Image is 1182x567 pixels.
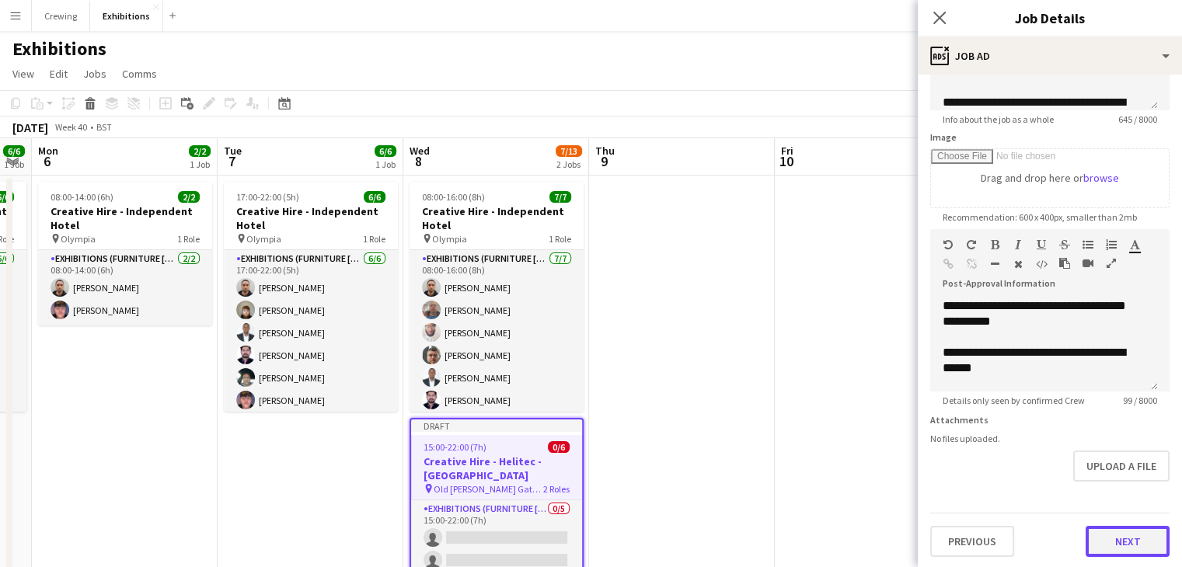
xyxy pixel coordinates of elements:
h3: Creative Hire - Independent Hotel [38,204,212,232]
span: Wed [410,144,430,158]
span: Comms [122,67,157,81]
label: Attachments [930,414,988,426]
span: 10 [779,152,793,170]
app-job-card: 17:00-22:00 (5h)6/6Creative Hire - Independent Hotel Olympia1 RoleExhibitions (Furniture [PERSON_... [224,182,398,412]
span: 08:00-16:00 (8h) [422,191,485,203]
span: 2/2 [178,191,200,203]
button: HTML Code [1036,258,1047,270]
a: Edit [44,64,74,84]
div: 1 Job [190,158,210,170]
span: Thu [595,144,615,158]
span: 0/6 [548,441,570,453]
h3: Creative Hire - Helitec - [GEOGRAPHIC_DATA] [411,454,582,482]
button: Upload a file [1073,450,1170,482]
span: 6/6 [364,191,385,203]
span: Tue [224,144,242,158]
app-card-role: Exhibitions (Furniture [PERSON_NAME])7/708:00-16:00 (8h)[PERSON_NAME][PERSON_NAME][PERSON_NAME][P... [410,250,584,438]
span: View [12,67,34,81]
span: Info about the job as a whole [930,113,1066,125]
span: Jobs [83,67,106,81]
span: 645 / 8000 [1106,113,1170,125]
span: 1 Role [177,233,200,245]
span: Old [PERSON_NAME] Gate - PA Show [434,483,543,495]
app-job-card: 08:00-16:00 (8h)7/7Creative Hire - Independent Hotel Olympia1 RoleExhibitions (Furniture [PERSON_... [410,182,584,412]
button: Text Color [1129,238,1140,251]
div: [DATE] [12,120,48,135]
span: 7/13 [556,145,582,157]
span: 6/6 [375,145,396,157]
span: 1 Role [549,233,571,245]
span: Details only seen by confirmed Crew [930,395,1097,406]
span: Olympia [432,233,467,245]
span: 17:00-22:00 (5h) [236,191,299,203]
app-job-card: 08:00-14:00 (6h)2/2Creative Hire - Independent Hotel Olympia1 RoleExhibitions (Furniture [PERSON_... [38,182,212,325]
div: 1 Job [4,158,24,170]
button: Paste as plain text [1059,257,1070,270]
a: View [6,64,40,84]
button: Underline [1036,238,1047,251]
span: Fri [781,144,793,158]
span: 6 [36,152,58,170]
div: 2 Jobs [556,158,581,170]
span: 15:00-22:00 (7h) [424,441,486,453]
span: 7 [221,152,242,170]
a: Comms [116,64,163,84]
span: 99 / 8000 [1111,395,1170,406]
button: Insert video [1083,257,1093,270]
button: Clear Formatting [1013,258,1023,270]
span: Mon [38,144,58,158]
app-card-role: Exhibitions (Furniture [PERSON_NAME])6/617:00-22:00 (5h)[PERSON_NAME][PERSON_NAME][PERSON_NAME][P... [224,250,398,416]
div: 1 Job [375,158,396,170]
span: 1 Role [363,233,385,245]
span: 2/2 [189,145,211,157]
span: 8 [407,152,430,170]
span: 7/7 [549,191,571,203]
button: Redo [966,238,977,251]
button: Fullscreen [1106,257,1117,270]
h3: Creative Hire - Independent Hotel [224,204,398,232]
button: Exhibitions [90,1,163,31]
h1: Exhibitions [12,37,106,61]
div: Draft [411,419,582,432]
button: Crewing [32,1,90,31]
div: No files uploaded. [930,433,1170,444]
h3: Job Details [918,8,1182,28]
span: 08:00-14:00 (6h) [51,191,113,203]
span: 9 [593,152,615,170]
div: Job Ad [918,37,1182,75]
button: Previous [930,526,1014,557]
button: Undo [943,238,954,251]
button: Italic [1013,238,1023,251]
span: Edit [50,67,68,81]
div: BST [96,121,112,133]
button: Unordered List [1083,238,1093,251]
button: Horizontal Line [989,258,1000,270]
app-card-role: Exhibitions (Furniture [PERSON_NAME])2/208:00-14:00 (6h)[PERSON_NAME][PERSON_NAME] [38,250,212,325]
span: 2 Roles [543,483,570,495]
span: Week 40 [51,121,90,133]
h3: Creative Hire - Independent Hotel [410,204,584,232]
button: Strikethrough [1059,238,1070,251]
button: Next [1086,526,1170,557]
span: Olympia [246,233,281,245]
span: 6/6 [3,145,25,157]
button: Ordered List [1106,238,1117,251]
a: Jobs [77,64,113,84]
span: Recommendation: 600 x 400px, smaller than 2mb [930,211,1149,223]
span: Olympia [61,233,96,245]
button: Bold [989,238,1000,251]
